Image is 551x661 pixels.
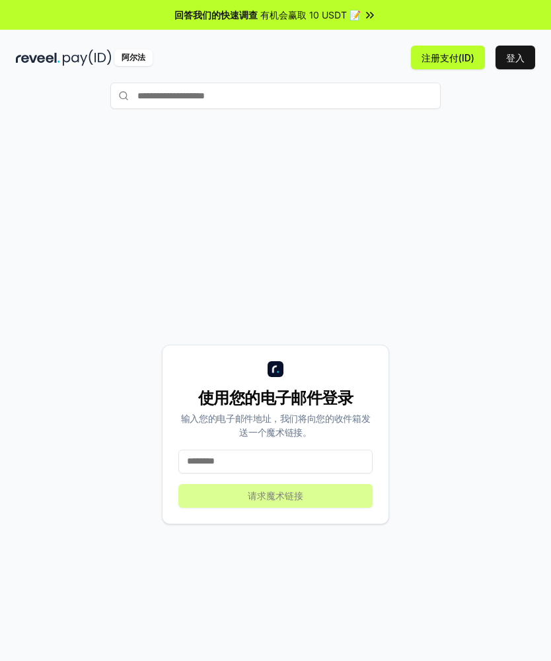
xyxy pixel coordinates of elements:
[411,46,485,69] button: 注册支付(ID)
[174,8,258,22] span: 回答我们的快速调查
[178,411,373,439] div: 输入您的电子邮件地址，我们将向您的收件箱发送一个魔术链接。
[63,50,112,66] img: 支付_id
[268,361,283,377] img: 标识_小的
[114,50,153,66] div: 阿尔法
[496,46,535,69] button: 登入
[16,50,60,66] img: 揭示_黑暗的
[178,388,373,409] div: 使用您的电子邮件登录
[260,8,361,22] span: 有机会赢取 10 USDT 📝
